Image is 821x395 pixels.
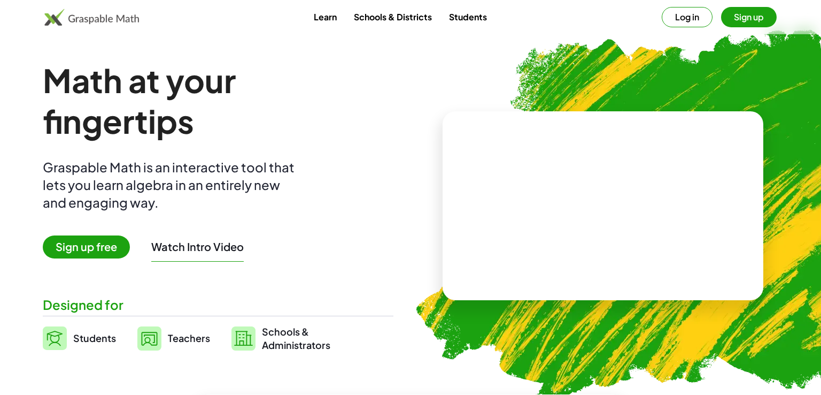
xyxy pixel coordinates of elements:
[345,7,440,27] a: Schools & Districts
[662,7,712,27] button: Log in
[305,7,345,27] a: Learn
[43,296,393,314] div: Designed for
[137,325,210,352] a: Teachers
[523,166,683,246] video: What is this? This is dynamic math notation. Dynamic math notation plays a central role in how Gr...
[43,326,67,350] img: svg%3e
[43,236,130,259] span: Sign up free
[151,240,244,254] button: Watch Intro Video
[721,7,777,27] button: Sign up
[137,326,161,351] img: svg%3e
[73,332,116,344] span: Students
[231,326,255,351] img: svg%3e
[43,60,383,141] h1: Math at your fingertips
[43,325,116,352] a: Students
[440,7,495,27] a: Students
[262,325,330,352] span: Schools & Administrators
[168,332,210,344] span: Teachers
[43,158,299,211] div: Graspable Math is an interactive tool that lets you learn algebra in an entirely new and engaging...
[231,325,330,352] a: Schools &Administrators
